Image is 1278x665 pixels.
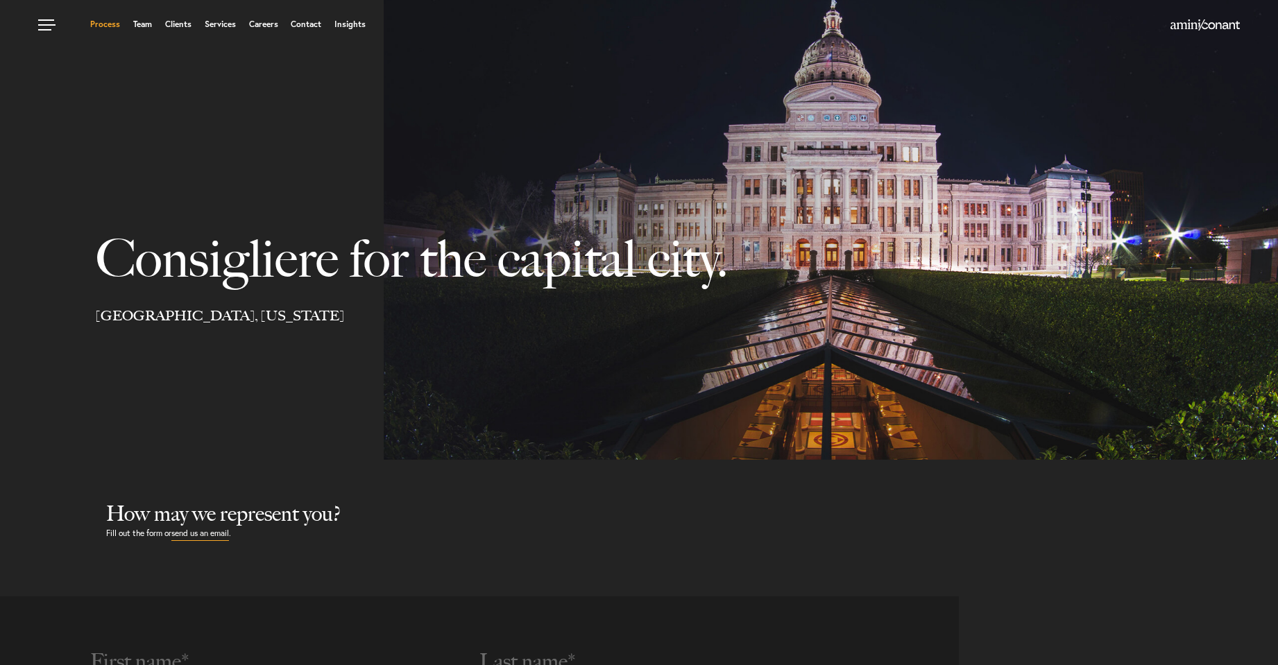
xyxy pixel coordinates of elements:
[334,20,366,28] a: Insights
[1170,19,1240,31] img: Amini & Conant
[90,20,120,28] a: Process
[205,20,236,28] a: Services
[249,20,278,28] a: Careers
[171,526,229,541] a: send us an email
[133,20,152,28] a: Team
[1170,20,1240,31] a: Home
[106,501,1278,526] h2: How may we represent you?
[106,526,1278,541] p: Fill out the form or .
[165,20,191,28] a: Clients
[291,20,321,28] a: Contact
